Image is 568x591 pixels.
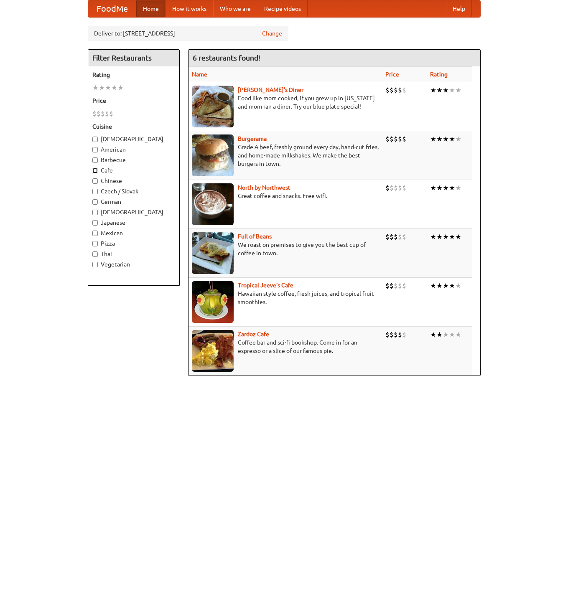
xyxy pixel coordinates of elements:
[430,134,436,144] li: ★
[385,134,390,144] li: $
[92,147,98,152] input: American
[443,134,449,144] li: ★
[92,135,175,143] label: [DEMOGRAPHIC_DATA]
[390,134,394,144] li: $
[88,26,288,41] div: Deliver to: [STREET_ADDRESS]
[398,232,402,241] li: $
[443,86,449,95] li: ★
[92,239,175,248] label: Pizza
[436,330,443,339] li: ★
[385,86,390,95] li: $
[443,183,449,193] li: ★
[92,220,98,226] input: Japanese
[92,157,98,163] input: Barbecue
[436,281,443,290] li: ★
[430,232,436,241] li: ★
[88,0,136,17] a: FoodMe
[92,218,175,227] label: Japanese
[238,233,272,240] b: Full of Beans
[97,109,101,118] li: $
[436,232,443,241] li: ★
[390,183,394,193] li: $
[430,71,448,78] a: Rating
[99,83,105,92] li: ★
[455,134,461,144] li: ★
[402,330,406,339] li: $
[430,281,436,290] li: ★
[192,232,234,274] img: beans.jpg
[88,50,179,66] h4: Filter Restaurants
[394,281,398,290] li: $
[92,250,175,258] label: Thai
[394,232,398,241] li: $
[238,86,303,93] b: [PERSON_NAME]'s Diner
[92,198,175,206] label: German
[430,86,436,95] li: ★
[390,281,394,290] li: $
[92,231,98,236] input: Mexican
[192,94,379,111] p: Food like mom cooked, if you grew up in [US_STATE] and mom ran a diner. Try our blue plate special!
[92,177,175,185] label: Chinese
[238,184,290,191] a: North by Northwest
[192,338,379,355] p: Coffee bar and sci-fi bookshop. Come in for an espresso or a slice of our famous pie.
[449,232,455,241] li: ★
[443,232,449,241] li: ★
[92,166,175,175] label: Cafe
[443,281,449,290] li: ★
[92,137,98,142] input: [DEMOGRAPHIC_DATA]
[402,86,406,95] li: $
[455,330,461,339] li: ★
[394,183,398,193] li: $
[192,241,379,257] p: We roast on premises to give you the best cup of coffee in town.
[92,96,175,105] h5: Price
[385,71,399,78] a: Price
[92,178,98,184] input: Chinese
[136,0,166,17] a: Home
[402,183,406,193] li: $
[109,109,113,118] li: $
[92,251,98,257] input: Thai
[213,0,257,17] a: Who we are
[92,210,98,215] input: [DEMOGRAPHIC_DATA]
[92,168,98,173] input: Cafe
[238,331,269,337] a: Zardoz Cafe
[385,232,390,241] li: $
[385,330,390,339] li: $
[92,122,175,131] h5: Cuisine
[92,109,97,118] li: $
[398,86,402,95] li: $
[398,183,402,193] li: $
[455,86,461,95] li: ★
[385,281,390,290] li: $
[398,281,402,290] li: $
[92,260,175,269] label: Vegetarian
[449,86,455,95] li: ★
[105,83,111,92] li: ★
[455,232,461,241] li: ★
[385,183,390,193] li: $
[92,199,98,205] input: German
[192,289,379,306] p: Hawaiian style coffee, fresh juices, and tropical fruit smoothies.
[238,135,267,142] a: Burgerama
[402,232,406,241] li: $
[92,71,175,79] h5: Rating
[92,189,98,194] input: Czech / Slovak
[92,241,98,246] input: Pizza
[92,262,98,267] input: Vegetarian
[117,83,124,92] li: ★
[390,86,394,95] li: $
[101,109,105,118] li: $
[92,156,175,164] label: Barbecue
[390,330,394,339] li: $
[430,183,436,193] li: ★
[455,183,461,193] li: ★
[92,83,99,92] li: ★
[111,83,117,92] li: ★
[443,330,449,339] li: ★
[193,54,260,62] ng-pluralize: 6 restaurants found!
[394,134,398,144] li: $
[449,281,455,290] li: ★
